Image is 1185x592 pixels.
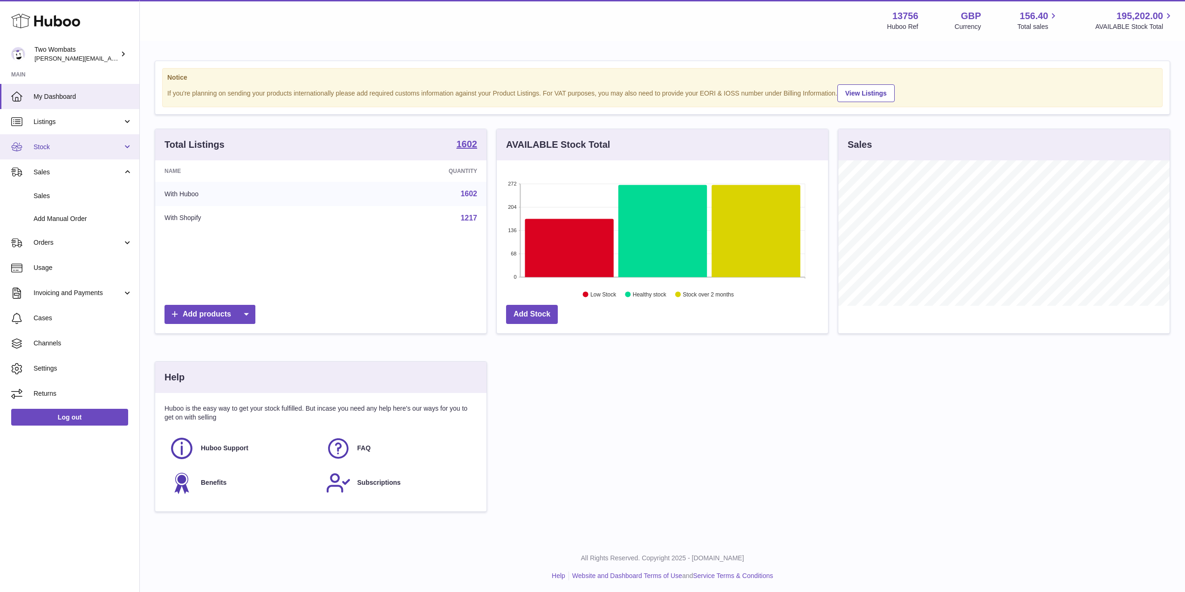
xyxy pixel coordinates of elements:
[147,554,1178,563] p: All Rights Reserved. Copyright 2025 - [DOMAIN_NAME]
[34,314,132,323] span: Cases
[693,572,773,579] a: Service Terms & Conditions
[34,92,132,101] span: My Dashboard
[552,572,565,579] a: Help
[848,138,872,151] h3: Sales
[34,45,118,63] div: Two Wombats
[457,139,478,149] strong: 1602
[34,238,123,247] span: Orders
[34,389,132,398] span: Returns
[887,22,918,31] div: Huboo Ref
[506,138,610,151] h3: AVAILABLE Stock Total
[460,190,477,198] a: 1602
[155,160,334,182] th: Name
[34,143,123,151] span: Stock
[633,291,667,298] text: Healthy stock
[569,571,773,580] li: and
[1117,10,1163,22] span: 195,202.00
[326,436,473,461] a: FAQ
[11,47,25,61] img: philip.carroll@twowombats.com
[961,10,981,22] strong: GBP
[164,371,185,384] h3: Help
[34,289,123,297] span: Invoicing and Payments
[590,291,616,298] text: Low Stock
[506,305,558,324] a: Add Stock
[34,364,132,373] span: Settings
[167,83,1158,102] div: If you're planning on sending your products internationally please add required customs informati...
[572,572,682,579] a: Website and Dashboard Terms of Use
[34,214,132,223] span: Add Manual Order
[34,263,132,272] span: Usage
[334,160,486,182] th: Quantity
[34,168,123,177] span: Sales
[683,291,733,298] text: Stock over 2 months
[1095,10,1174,31] a: 195,202.00 AVAILABLE Stock Total
[169,470,316,496] a: Benefits
[164,305,255,324] a: Add products
[201,478,226,487] span: Benefits
[508,181,516,186] text: 272
[34,192,132,200] span: Sales
[164,404,477,422] p: Huboo is the easy way to get your stock fulfilled. But incase you need any help here's our ways f...
[167,73,1158,82] strong: Notice
[357,444,371,453] span: FAQ
[892,10,918,22] strong: 13756
[326,470,473,496] a: Subscriptions
[508,227,516,233] text: 136
[511,251,516,256] text: 68
[508,204,516,210] text: 204
[955,22,981,31] div: Currency
[1020,10,1048,22] span: 156.40
[837,84,895,102] a: View Listings
[1095,22,1174,31] span: AVAILABLE Stock Total
[34,117,123,126] span: Listings
[169,436,316,461] a: Huboo Support
[514,274,516,280] text: 0
[155,182,334,206] td: With Huboo
[34,339,132,348] span: Channels
[155,206,334,230] td: With Shopify
[457,139,478,151] a: 1602
[34,55,237,62] span: [PERSON_NAME][EMAIL_ADDRESS][PERSON_NAME][DOMAIN_NAME]
[201,444,248,453] span: Huboo Support
[1017,22,1059,31] span: Total sales
[357,478,401,487] span: Subscriptions
[460,214,477,222] a: 1217
[1017,10,1059,31] a: 156.40 Total sales
[11,409,128,426] a: Log out
[164,138,225,151] h3: Total Listings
